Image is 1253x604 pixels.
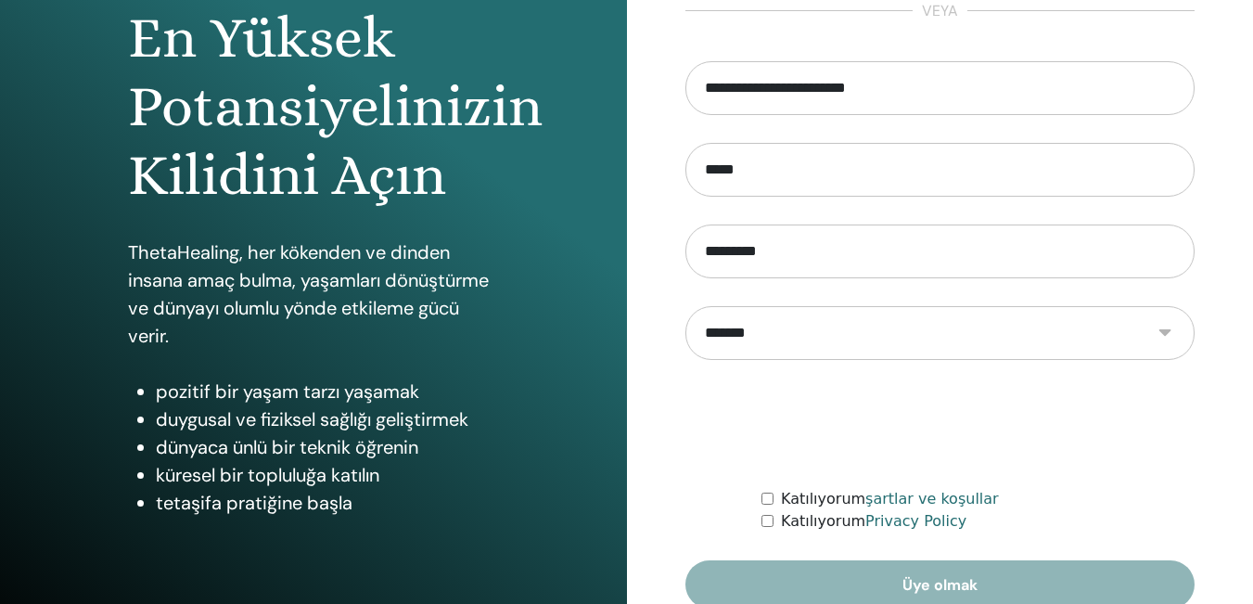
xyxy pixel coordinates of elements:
[865,490,999,508] a: şartlar ve koşullar
[781,488,999,510] label: Katılıyorum
[156,489,499,517] li: tetaşifa pratiğine başla
[156,461,499,489] li: küresel bir topluluğa katılın
[156,433,499,461] li: dünyaca ünlü bir teknik öğrenin
[128,238,499,350] p: ThetaHealing, her kökenden ve dinden insana amaç bulma, yaşamları dönüştürme ve dünyayı olumlu yö...
[781,510,966,533] label: Katılıyorum
[799,388,1080,460] iframe: reCAPTCHA
[156,378,499,405] li: pozitif bir yaşam tarzı yaşamak
[128,4,499,211] h1: En Yüksek Potansiyelinizin Kilidini Açın
[156,405,499,433] li: duygusal ve fiziksel sağlığı geliştirmek
[865,512,966,530] a: Privacy Policy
